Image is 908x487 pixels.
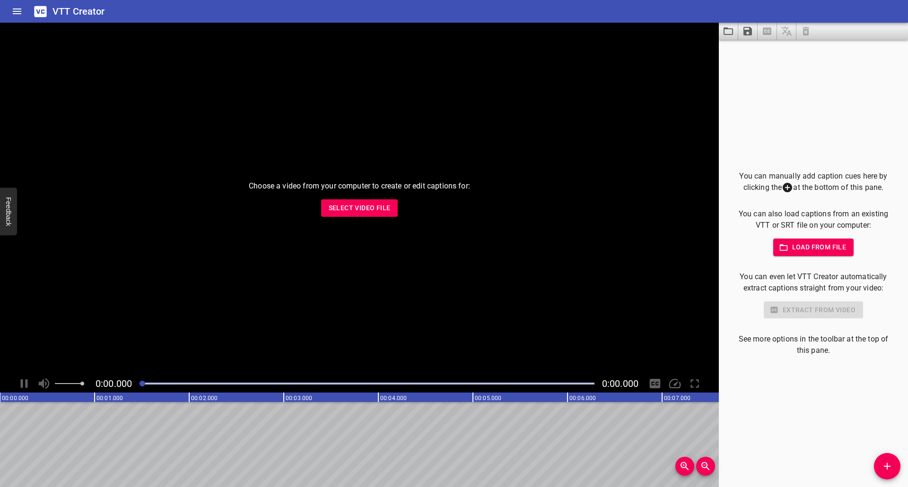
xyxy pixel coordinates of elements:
[781,241,847,253] span: Load from file
[666,375,684,393] div: Playback Speed
[475,395,501,402] text: 00:05.000
[569,395,596,402] text: 00:06.000
[96,378,132,389] span: Current Time
[96,395,123,402] text: 00:01.000
[52,4,105,19] h6: VTT Creator
[329,202,391,214] span: Select Video File
[719,23,738,40] button: Load captions from file
[380,395,407,402] text: 00:04.000
[696,457,715,476] button: Zoom Out
[191,395,218,402] text: 00:02.000
[742,26,753,37] svg: Save captions to file
[874,453,900,479] button: Add Cue
[723,26,734,37] svg: Load captions from file
[734,271,893,294] p: You can even let VTT Creator automatically extract captions straight from your video:
[140,383,594,384] div: Play progress
[664,395,690,402] text: 00:07.000
[286,395,312,402] text: 00:03.000
[249,180,470,192] p: Choose a video from your computer to create or edit captions for:
[2,395,28,402] text: 00:00.000
[758,23,777,40] span: Select a video in the pane to the left, then you can automatically extract captions.
[321,199,398,217] button: Select Video File
[734,333,893,356] p: See more options in the toolbar at the top of this pane.
[686,375,704,393] div: Toggle Full Screen
[675,457,694,476] button: Zoom In
[777,23,796,40] span: Add some captions below, then you can translate them.
[602,378,638,389] span: Video Duration
[734,208,893,231] p: You can also load captions from an existing VTT or SRT file on your computer:
[734,301,893,319] div: Select a video in the pane to the left to use this feature
[738,23,758,40] button: Save captions to file
[773,239,854,256] button: Load from file
[646,375,664,393] div: Hide/Show Captions
[734,171,893,194] p: You can manually add caption cues here by clicking the at the bottom of this pane.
